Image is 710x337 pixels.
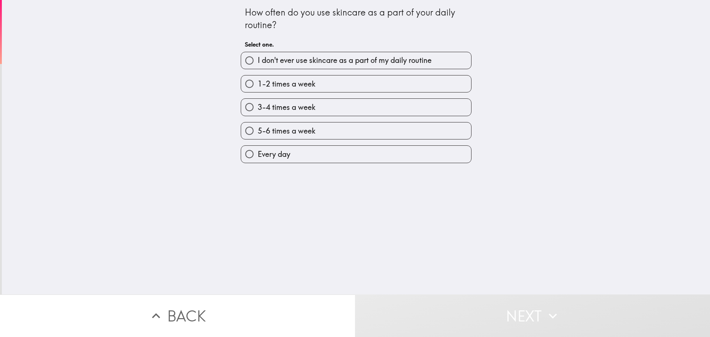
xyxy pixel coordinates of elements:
[241,52,471,69] button: I don't ever use skincare as a part of my daily routine
[258,79,315,89] span: 1-2 times a week
[258,126,315,136] span: 5-6 times a week
[241,146,471,162] button: Every day
[258,102,315,112] span: 3-4 times a week
[258,149,290,159] span: Every day
[245,6,467,31] div: How often do you use skincare as a part of your daily routine?
[258,55,432,65] span: I don't ever use skincare as a part of my daily routine
[241,122,471,139] button: 5-6 times a week
[355,294,710,337] button: Next
[241,99,471,115] button: 3-4 times a week
[241,75,471,92] button: 1-2 times a week
[245,40,467,48] h6: Select one.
